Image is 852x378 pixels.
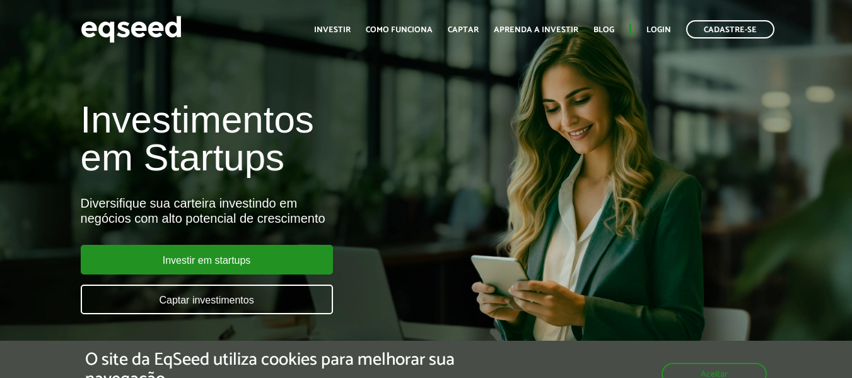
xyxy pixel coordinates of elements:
[494,26,578,34] a: Aprenda a investir
[81,285,333,314] a: Captar investimentos
[81,245,333,275] a: Investir em startups
[81,13,182,46] img: EqSeed
[448,26,479,34] a: Captar
[314,26,351,34] a: Investir
[81,101,488,177] h1: Investimentos em Startups
[366,26,433,34] a: Como funciona
[686,20,774,38] a: Cadastre-se
[593,26,614,34] a: Blog
[81,196,488,226] div: Diversifique sua carteira investindo em negócios com alto potencial de crescimento
[646,26,671,34] a: Login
